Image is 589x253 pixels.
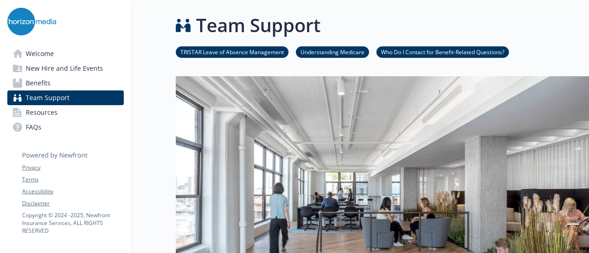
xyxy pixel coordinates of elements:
a: FAQs [7,120,124,135]
a: TRISTAR Leave of Absence Management [176,47,289,56]
span: New Hire and Life Events [26,61,103,76]
p: Copyright © 2024 - 2025 , Newfront Insurance Services, ALL RIGHTS RESERVED [22,211,123,235]
a: New Hire and Life Events [7,61,124,76]
span: Benefits [26,76,51,90]
span: Team Support [26,90,69,105]
a: Terms [22,175,123,184]
h1: Team Support [196,11,321,39]
a: Accessibility [22,187,123,196]
span: FAQs [26,120,41,135]
a: Disclaimer [22,199,123,208]
a: Benefits [7,76,124,90]
a: Privacy [22,163,123,172]
a: Understanding Medicare [296,47,369,56]
span: Resources [26,105,58,120]
a: Team Support [7,90,124,105]
a: Welcome [7,46,124,61]
span: Welcome [26,46,54,61]
a: Resources [7,105,124,120]
a: Who Do I Contact for Benefit-Related Questions? [376,47,509,56]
